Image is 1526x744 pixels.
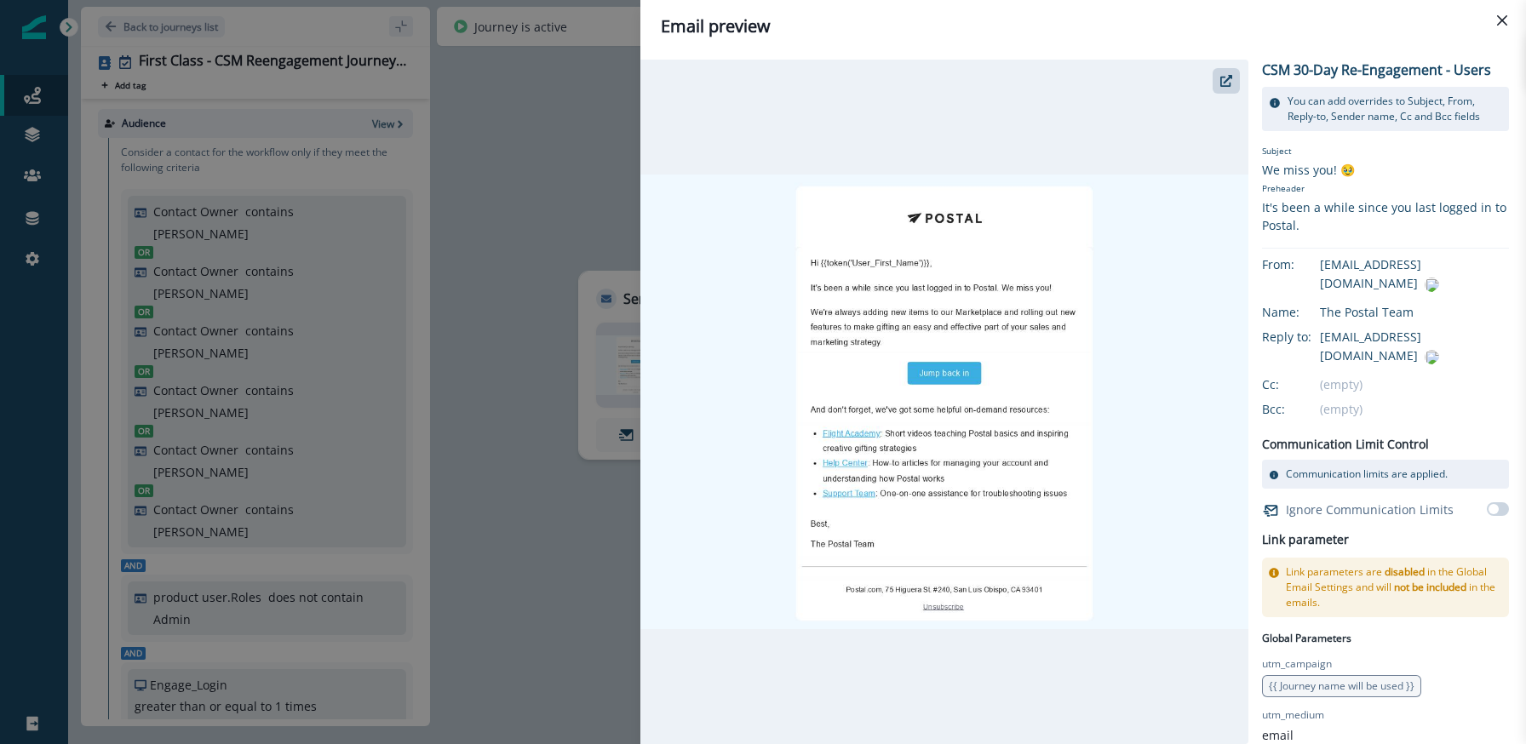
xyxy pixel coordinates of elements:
p: email [1262,726,1294,744]
div: From: [1262,255,1347,273]
p: Global Parameters [1262,627,1351,646]
div: (empty) [1320,375,1509,393]
div: [EMAIL_ADDRESS][DOMAIN_NAME] [1320,328,1509,369]
div: It's been a while since you last logged in to Postal. [1262,198,1509,234]
div: Name: [1262,303,1347,321]
span: disabled [1385,564,1425,579]
span: {{ Journey name will be used }} [1269,678,1414,693]
div: (empty) [1320,400,1509,418]
img: postal-48.png [1423,348,1441,366]
h2: Link parameter [1262,529,1349,551]
button: Close [1489,7,1516,34]
div: Bcc: [1262,400,1347,418]
p: Preheader [1262,179,1509,198]
p: Subject [1262,145,1509,161]
img: email asset unavailable [640,175,1248,628]
div: We miss you! 🥹 [1262,161,1509,179]
p: utm_medium [1262,707,1324,723]
div: The Postal Team [1320,303,1509,321]
div: [EMAIL_ADDRESS][DOMAIN_NAME] [1320,255,1509,296]
span: not be included [1394,580,1466,594]
img: postal-48.png [1423,276,1441,294]
p: Link parameters are in the Global Email Settings and will in the emails. [1286,564,1502,610]
div: Cc: [1262,375,1347,393]
div: Email preview [661,14,1506,39]
p: You can add overrides to Subject, From, Reply-to, Sender name, Cc and Bcc fields [1288,94,1502,124]
p: CSM 30-Day Re-Engagement - Users [1262,60,1491,80]
div: Reply to: [1262,328,1347,346]
p: utm_campaign [1262,656,1332,672]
